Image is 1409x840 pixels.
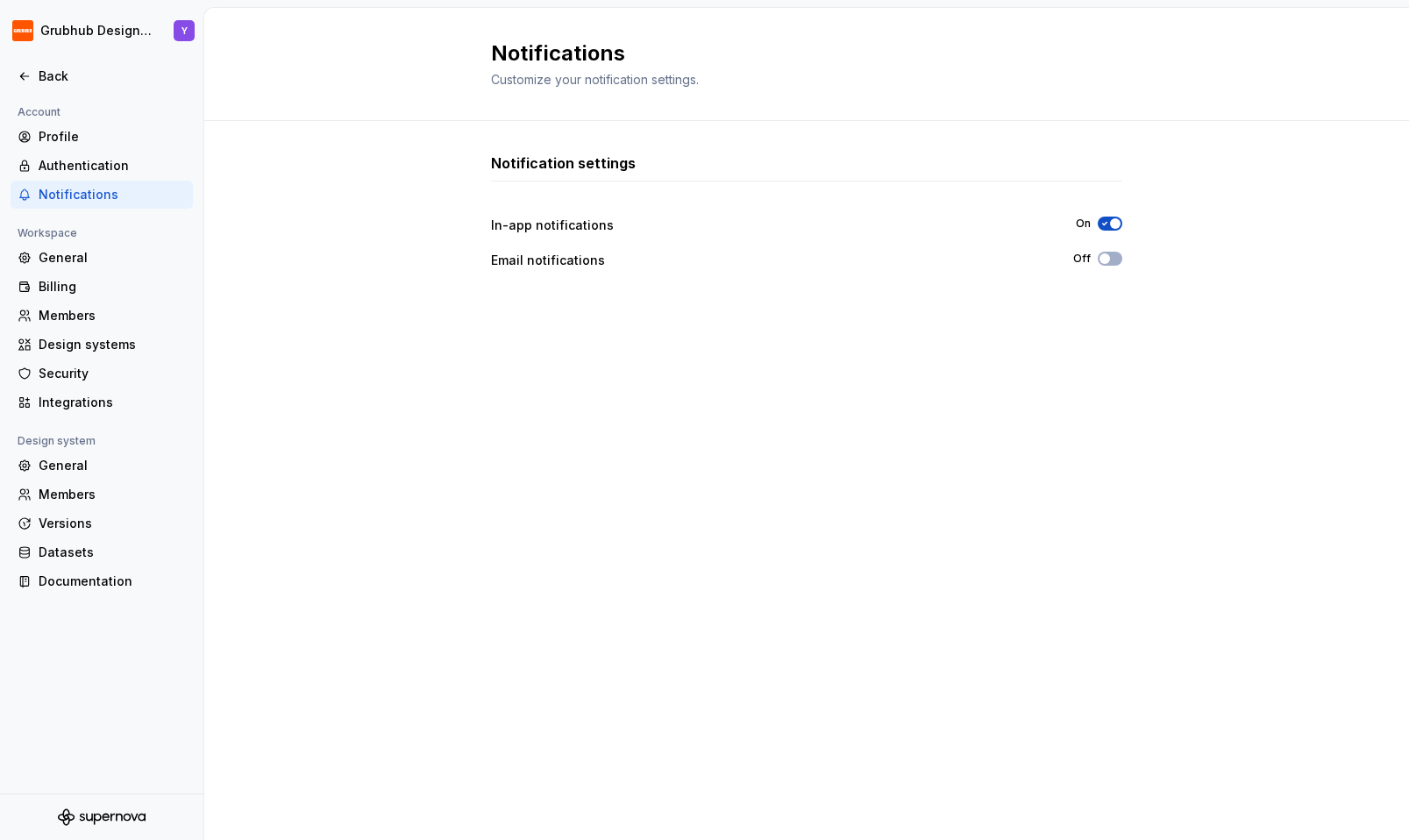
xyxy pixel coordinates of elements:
div: Versions [39,515,186,532]
div: Datasets [39,544,186,561]
div: Authentication [39,157,186,174]
div: Notifications [39,186,186,203]
div: Account [11,102,68,123]
div: Members [39,307,186,324]
a: Security [11,359,193,388]
div: In-app notifications [491,217,1044,234]
a: Integrations [11,388,193,416]
div: Integrations [39,394,186,411]
a: General [11,452,193,480]
button: Grubhub Design SystemY [4,11,200,50]
a: Versions [11,509,193,537]
a: Profile [11,123,193,151]
div: Security [39,365,186,382]
div: Back [39,68,186,85]
div: Design systems [39,336,186,353]
div: General [39,249,186,267]
h3: Notification settings [491,153,636,174]
div: Billing [39,278,186,295]
div: Profile [39,128,186,146]
span: Customize your notification settings. [491,72,699,87]
div: Workspace [11,223,84,244]
a: Design systems [11,331,193,359]
label: Off [1073,252,1091,266]
a: General [11,244,193,272]
a: Authentication [11,152,193,180]
img: 4e8d6f31-f5cf-47b4-89aa-e4dec1dc0822.png [12,20,33,41]
svg: Supernova Logo [58,808,146,826]
a: Datasets [11,538,193,566]
div: Design system [11,431,103,452]
label: On [1076,217,1091,231]
a: Billing [11,273,193,301]
a: Members [11,302,193,330]
a: Notifications [11,181,193,209]
h2: Notifications [491,39,1101,68]
div: Y [181,24,188,38]
a: Documentation [11,567,193,595]
div: Grubhub Design System [40,22,153,39]
div: Members [39,486,186,503]
a: Back [11,62,193,90]
a: Members [11,481,193,509]
div: General [39,457,186,474]
div: Documentation [39,573,186,590]
div: Email notifications [491,252,1042,269]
